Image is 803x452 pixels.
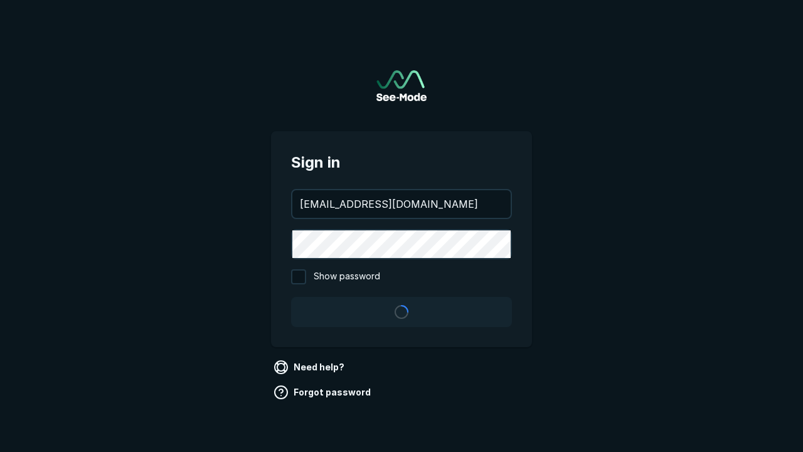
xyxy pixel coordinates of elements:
a: Need help? [271,357,349,377]
a: Go to sign in [376,70,427,101]
span: Show password [314,269,380,284]
input: your@email.com [292,190,511,218]
img: See-Mode Logo [376,70,427,101]
span: Sign in [291,151,512,174]
a: Forgot password [271,382,376,402]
